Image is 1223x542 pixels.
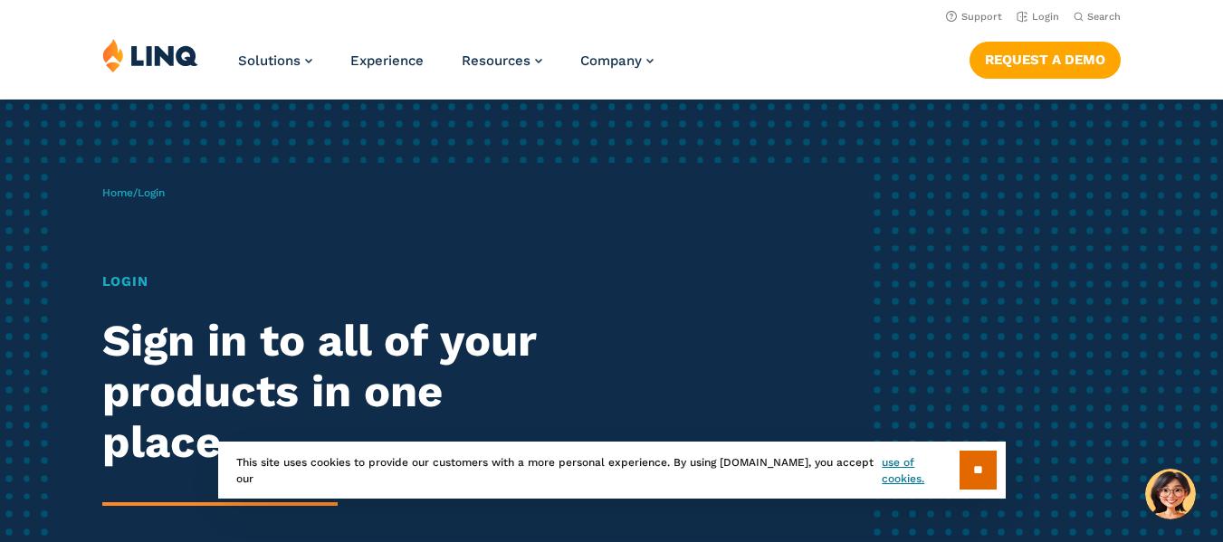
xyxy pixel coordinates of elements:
h1: Login [102,271,574,292]
a: Request a Demo [970,42,1121,78]
a: Experience [350,52,424,69]
img: LINQ | K‑12 Software [102,38,198,72]
a: Login [1017,11,1059,23]
a: Company [580,52,654,69]
a: Home [102,186,133,199]
span: Company [580,52,642,69]
a: Support [946,11,1002,23]
a: Resources [462,52,542,69]
span: Solutions [238,52,301,69]
a: Solutions [238,52,312,69]
nav: Primary Navigation [238,38,654,98]
span: Login [138,186,165,199]
a: use of cookies. [882,454,959,487]
span: Search [1087,11,1121,23]
div: This site uses cookies to provide our customers with a more personal experience. By using [DOMAIN... [218,442,1006,499]
nav: Button Navigation [970,38,1121,78]
button: Open Search Bar [1074,10,1121,24]
h2: Sign in to all of your products in one place. [102,316,574,468]
button: Hello, have a question? Let’s chat. [1145,469,1196,519]
span: Resources [462,52,530,69]
span: / [102,186,165,199]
